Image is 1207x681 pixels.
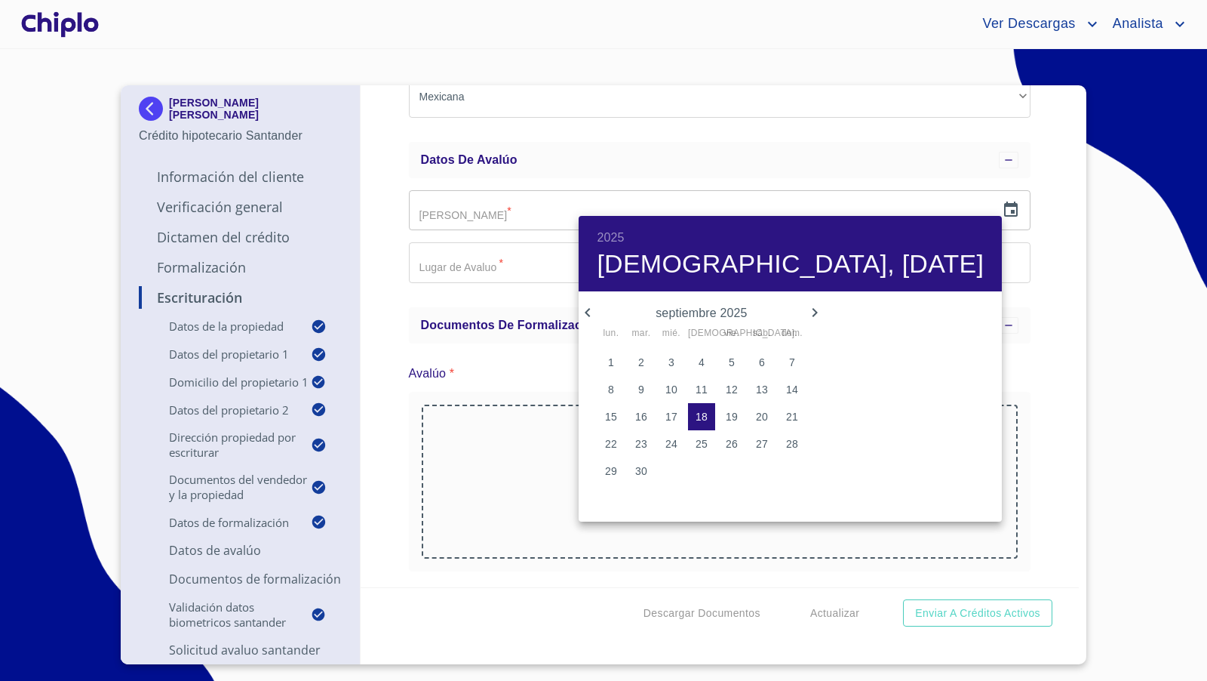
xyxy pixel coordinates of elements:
button: 11 [688,376,715,403]
button: 18 [688,403,715,430]
span: lun. [597,326,625,341]
button: 26 [718,430,745,458]
button: 21 [779,403,806,430]
p: 8 [608,382,614,397]
button: 15 [597,403,625,430]
button: 22 [597,430,625,458]
button: 6 [748,349,775,376]
p: 28 [786,436,798,451]
p: 9 [638,382,644,397]
p: 22 [605,436,617,451]
button: 24 [658,430,685,458]
p: 6 [759,355,765,370]
button: 13 [748,376,775,403]
span: [DEMOGRAPHIC_DATA]. [688,326,715,341]
p: 20 [756,409,768,424]
p: 17 [665,409,677,424]
button: 14 [779,376,806,403]
button: 20 [748,403,775,430]
p: 16 [635,409,647,424]
button: 4 [688,349,715,376]
p: 24 [665,436,677,451]
span: mar. [628,326,655,341]
button: 12 [718,376,745,403]
button: 28 [779,430,806,458]
button: 25 [688,430,715,458]
p: 21 [786,409,798,424]
button: 8 [597,376,625,403]
button: 29 [597,458,625,485]
p: 27 [756,436,768,451]
button: 19 [718,403,745,430]
button: 2 [628,349,655,376]
button: 27 [748,430,775,458]
p: 5 [729,355,735,370]
p: 14 [786,382,798,397]
p: 25 [696,436,708,451]
p: 23 [635,436,647,451]
p: 15 [605,409,617,424]
span: vie. [718,326,745,341]
p: 13 [756,382,768,397]
p: 26 [726,436,738,451]
p: 11 [696,382,708,397]
button: 1 [597,349,625,376]
p: 4 [699,355,705,370]
p: 2 [638,355,644,370]
button: 30 [628,458,655,485]
p: 30 [635,464,647,479]
button: [DEMOGRAPHIC_DATA], [DATE] [597,248,984,280]
p: 19 [726,409,738,424]
p: 10 [665,382,677,397]
button: 16 [628,403,655,430]
button: 23 [628,430,655,458]
p: 3 [668,355,674,370]
p: 12 [726,382,738,397]
button: 17 [658,403,685,430]
p: 1 [608,355,614,370]
span: mié. [658,326,685,341]
span: dom. [779,326,806,341]
span: sáb. [748,326,775,341]
button: 7 [779,349,806,376]
button: 2025 [597,227,624,248]
button: 9 [628,376,655,403]
p: septiembre 2025 [597,304,806,322]
p: 7 [789,355,795,370]
p: 29 [605,464,617,479]
p: 18 [696,409,708,424]
button: 3 [658,349,685,376]
button: 10 [658,376,685,403]
button: 5 [718,349,745,376]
